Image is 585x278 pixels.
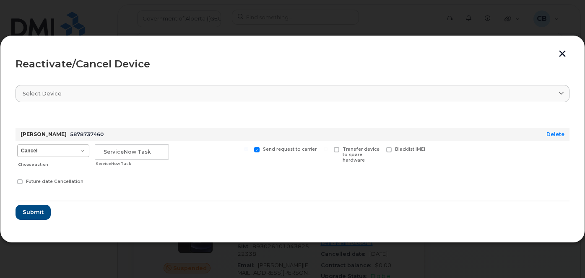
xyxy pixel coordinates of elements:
span: Blacklist IMEI [395,147,425,152]
div: Reactivate/Cancel Device [16,59,569,69]
input: Send request to carrier [244,147,248,151]
a: Delete [546,131,564,137]
div: ServiceNow Task [96,160,169,167]
input: Transfer device to spare hardware [324,147,328,151]
input: ServiceNow Task [95,144,169,160]
span: Send request to carrier [263,147,317,152]
span: Transfer device to spare hardware [343,147,380,163]
input: Blacklist IMEI [376,147,380,151]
